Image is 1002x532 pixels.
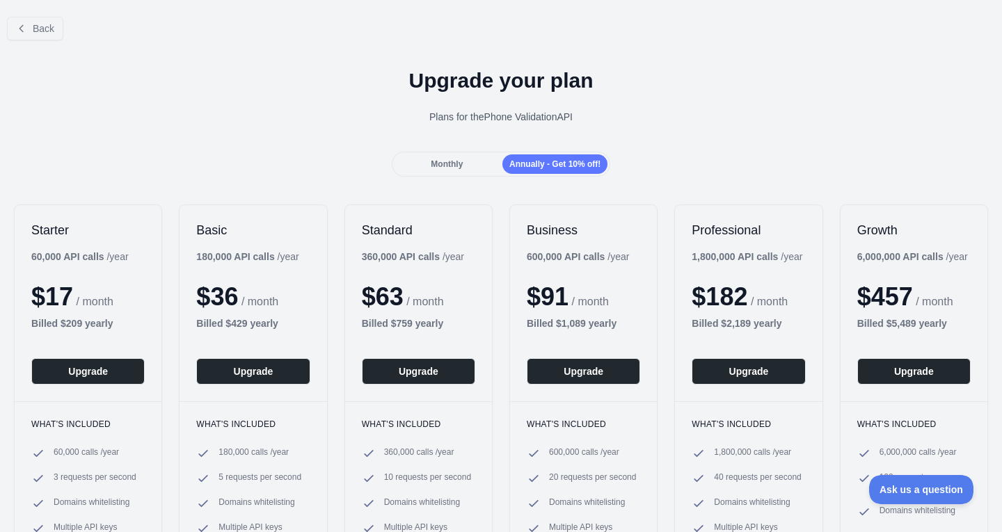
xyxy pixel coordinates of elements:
span: $ 182 [692,282,747,311]
b: 6,000,000 API calls [857,251,944,262]
span: $ 91 [527,282,568,311]
b: 360,000 API calls [362,251,440,262]
b: 1,800,000 API calls [692,251,778,262]
div: / year [857,250,968,264]
div: / year [692,250,802,264]
h2: Growth [857,222,971,239]
b: 600,000 API calls [527,251,605,262]
h2: Standard [362,222,475,239]
span: $ 457 [857,282,913,311]
span: $ 63 [362,282,404,311]
h2: Business [527,222,640,239]
div: / year [527,250,629,264]
h2: Professional [692,222,805,239]
iframe: Toggle Customer Support [869,475,974,504]
div: / year [362,250,464,264]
